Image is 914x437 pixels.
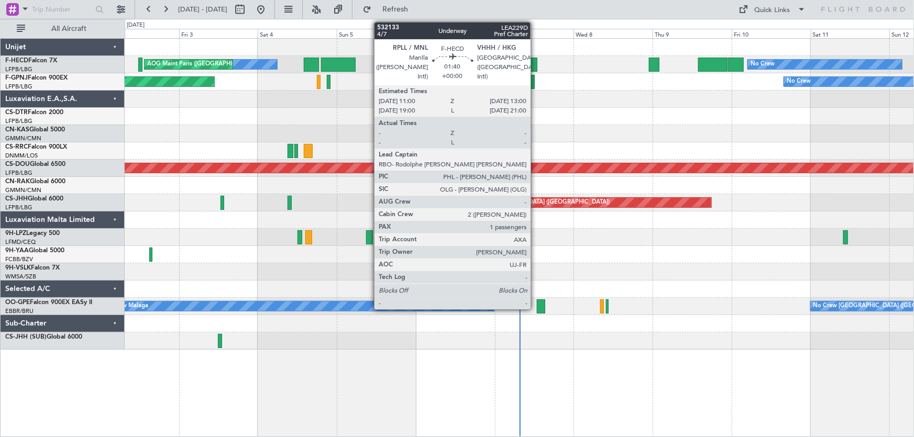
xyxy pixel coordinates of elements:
[445,195,610,210] div: Planned Maint [GEOGRAPHIC_DATA] ([GEOGRAPHIC_DATA])
[5,248,64,254] a: 9H-YAAGlobal 5000
[337,29,416,38] div: Sun 5
[373,6,417,13] span: Refresh
[811,29,890,38] div: Sat 11
[574,29,653,38] div: Wed 8
[5,127,29,133] span: CN-KAS
[5,334,47,340] span: CS-JHH (SUB)
[5,186,41,194] a: GMMN/CMN
[5,117,32,125] a: LFPB/LBG
[5,178,30,185] span: CN-RAK
[5,255,33,263] a: FCBB/BZV
[5,196,28,202] span: CS-JHH
[5,307,34,315] a: EBBR/BRU
[5,196,63,202] a: CS-JHHGlobal 6000
[12,20,114,37] button: All Aircraft
[653,29,732,38] div: Thu 9
[5,75,68,81] a: F-GPNJFalcon 900EX
[5,127,65,133] a: CN-KASGlobal 5000
[734,1,811,18] button: Quick Links
[5,152,38,160] a: DNMM/LOS
[5,135,41,142] a: GMMN/CMN
[32,2,92,17] input: Trip Number
[178,5,227,14] span: [DATE] - [DATE]
[5,65,32,73] a: LFPB/LBG
[5,204,32,211] a: LFPB/LBG
[5,265,31,271] span: 9H-VSLK
[5,83,32,91] a: LFPB/LBG
[5,161,65,167] a: CS-DOUGlobal 6500
[732,29,811,38] div: Fri 10
[5,238,36,246] a: LFMD/CEQ
[5,299,92,306] a: OO-GPEFalcon 900EX EASy II
[442,74,614,89] div: Unplanned Maint [GEOGRAPHIC_DATA] ([GEOGRAPHIC_DATA])
[358,1,421,18] button: Refresh
[5,109,63,116] a: CS-DTRFalcon 2000
[100,29,179,38] div: Thu 2
[5,334,82,340] a: CS-JHH (SUB)Global 6000
[258,29,337,38] div: Sat 4
[147,57,257,72] div: AOG Maint Paris ([GEOGRAPHIC_DATA])
[5,273,36,281] a: WMSA/SZB
[5,265,60,271] a: 9H-VSLKFalcon 7X
[5,248,29,254] span: 9H-YAA
[5,169,32,177] a: LFPB/LBG
[5,230,60,237] a: 9H-LPZLegacy 500
[127,21,145,30] div: [DATE]
[27,25,111,32] span: All Aircraft
[179,29,258,38] div: Fri 3
[416,29,495,38] div: Mon 6
[5,144,67,150] a: CS-RRCFalcon 900LX
[5,299,30,306] span: OO-GPE
[5,144,28,150] span: CS-RRC
[751,57,775,72] div: No Crew
[5,58,28,64] span: F-HECD
[5,58,57,64] a: F-HECDFalcon 7X
[5,75,28,81] span: F-GPNJ
[5,109,28,116] span: CS-DTR
[495,29,574,38] div: Tue 7
[5,161,30,167] span: CS-DOU
[755,5,790,16] div: Quick Links
[5,178,65,185] a: CN-RAKGlobal 6000
[5,230,26,237] span: 9H-LPZ
[787,74,811,89] div: No Crew
[103,298,148,314] div: No Crew Malaga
